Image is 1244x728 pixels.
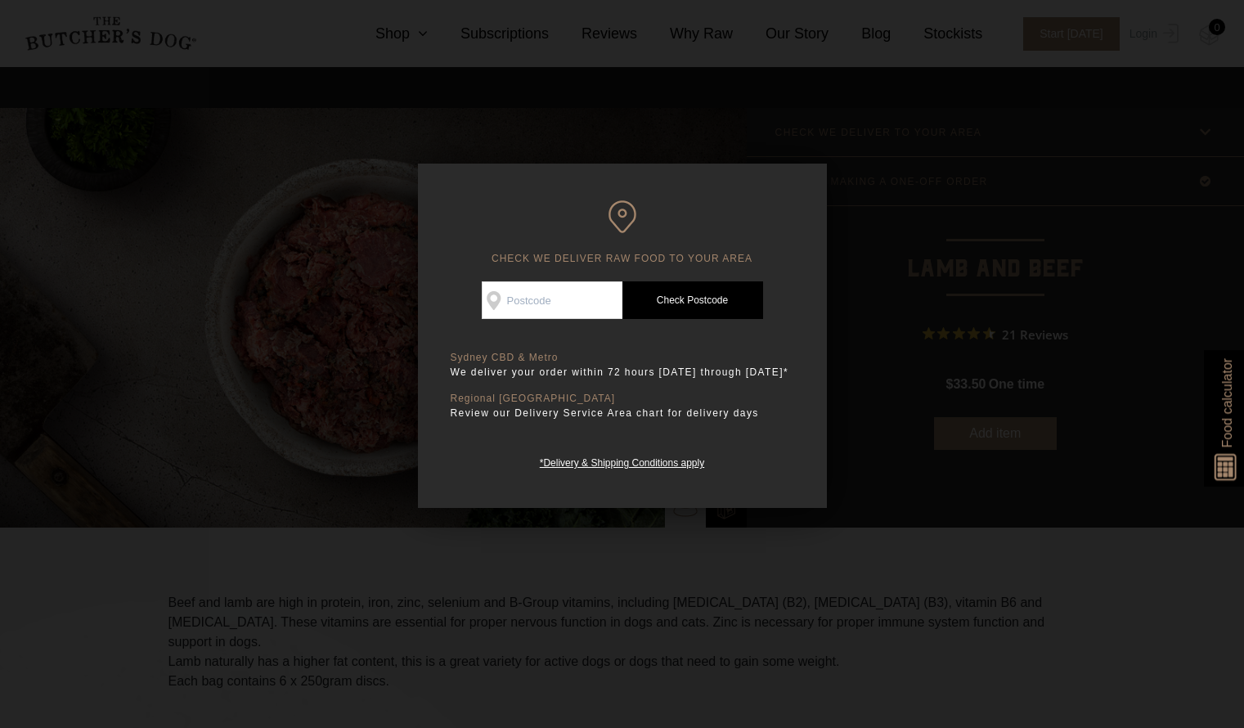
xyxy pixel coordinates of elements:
p: Sydney CBD & Metro [451,352,794,364]
h6: CHECK WE DELIVER RAW FOOD TO YOUR AREA [451,200,794,265]
p: We deliver your order within 72 hours [DATE] through [DATE]* [451,364,794,380]
p: Review our Delivery Service Area chart for delivery days [451,405,794,421]
p: Regional [GEOGRAPHIC_DATA] [451,393,794,405]
input: Postcode [482,281,622,319]
a: Check Postcode [622,281,763,319]
a: *Delivery & Shipping Conditions apply [540,453,704,469]
span: Food calculator [1217,358,1237,447]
